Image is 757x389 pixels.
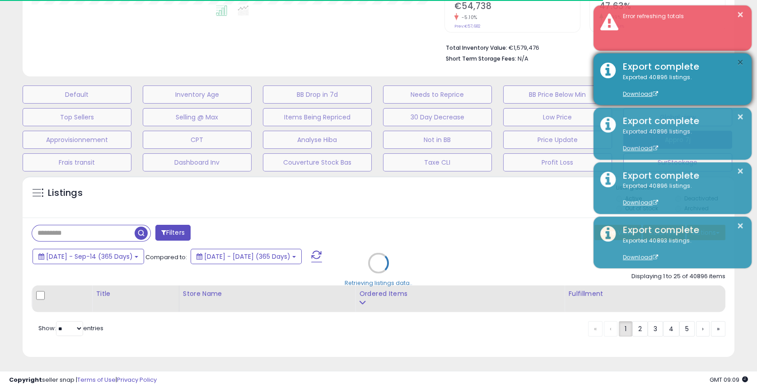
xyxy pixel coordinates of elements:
[616,128,745,153] div: Exported 40896 listings.
[737,111,744,123] button: ×
[143,108,252,126] button: Selling @ Max
[616,60,745,73] div: Export complete
[518,54,528,63] span: N/A
[383,153,492,171] button: Taxe CLI
[143,131,252,149] button: CPT
[616,223,745,237] div: Export complete
[616,237,745,262] div: Exported 40893 listings.
[503,108,612,126] button: Low Price
[117,375,157,384] a: Privacy Policy
[383,131,492,149] button: Not in BB
[263,131,372,149] button: Analyse Hiba
[23,153,131,171] button: Frais transit
[599,1,725,13] h2: 47.63%
[623,144,658,152] a: Download
[737,220,744,232] button: ×
[616,12,745,21] div: Error refreshing totals
[23,131,131,149] button: Approvisionnement
[263,153,372,171] button: Couverture Stock Bas
[77,375,116,384] a: Terms of Use
[458,14,477,21] small: -5.10%
[503,131,612,149] button: Price Update
[383,85,492,104] button: Needs to Reprice
[737,57,744,68] button: ×
[263,85,372,104] button: BB Drop in 7d
[737,166,744,177] button: ×
[143,153,252,171] button: Dashboard Inv
[737,9,744,20] button: ×
[616,182,745,207] div: Exported 40896 listings.
[446,42,719,52] li: €1,579,476
[623,199,658,206] a: Download
[616,114,745,128] div: Export complete
[710,375,748,384] span: 2025-09-15 09:09 GMT
[143,85,252,104] button: Inventory Age
[616,73,745,99] div: Exported 40896 listings.
[9,376,157,384] div: seller snap | |
[446,44,507,52] b: Total Inventory Value:
[345,279,412,287] div: Retrieving listings data..
[23,108,131,126] button: Top Sellers
[9,375,42,384] strong: Copyright
[623,90,658,98] a: Download
[503,153,612,171] button: Profit Loss
[23,85,131,104] button: Default
[446,55,516,62] b: Short Term Storage Fees:
[383,108,492,126] button: 30 Day Decrease
[623,253,658,261] a: Download
[503,85,612,104] button: BB Price Below Min
[454,24,481,29] small: Prev: €57,682
[263,108,372,126] button: Items Being Repriced
[454,1,580,13] h2: €54,738
[616,169,745,182] div: Export complete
